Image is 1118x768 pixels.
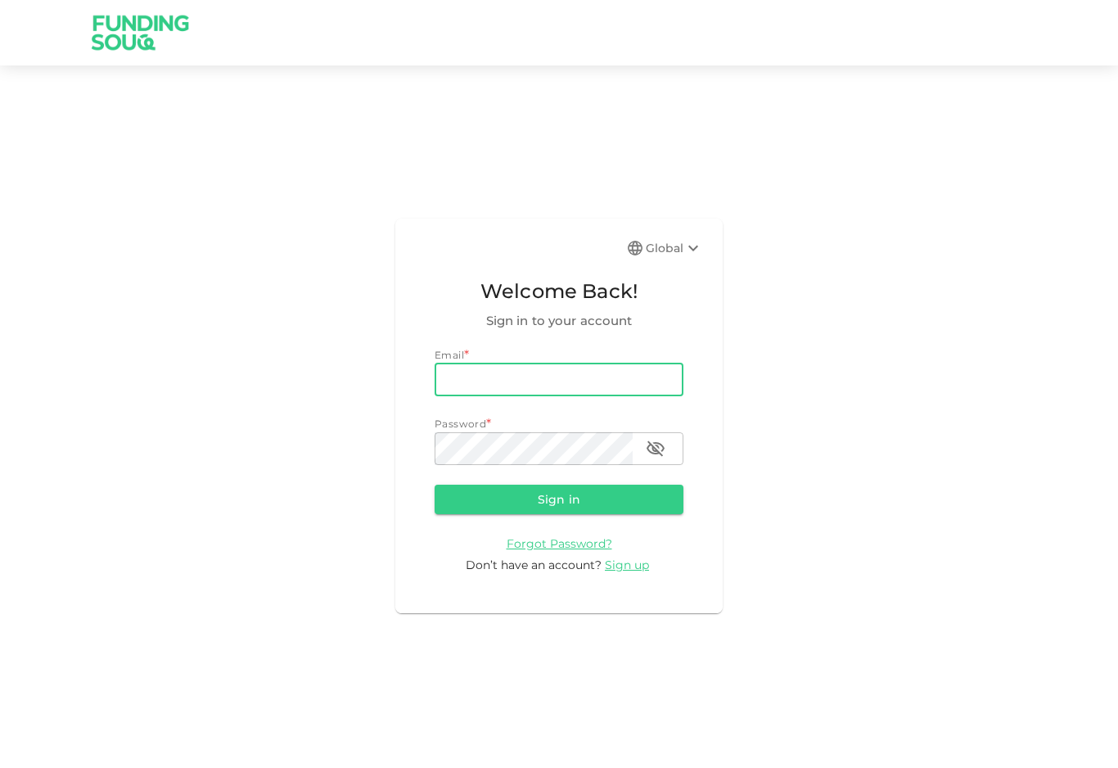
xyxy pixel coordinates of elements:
[435,432,633,465] input: password
[507,536,612,551] span: Forgot Password?
[435,418,486,430] span: Password
[435,276,683,307] span: Welcome Back!
[435,364,683,396] input: email
[507,535,612,551] a: Forgot Password?
[646,238,703,258] div: Global
[435,485,683,514] button: Sign in
[605,558,649,572] span: Sign up
[466,558,602,572] span: Don’t have an account?
[435,311,683,331] span: Sign in to your account
[435,349,464,361] span: Email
